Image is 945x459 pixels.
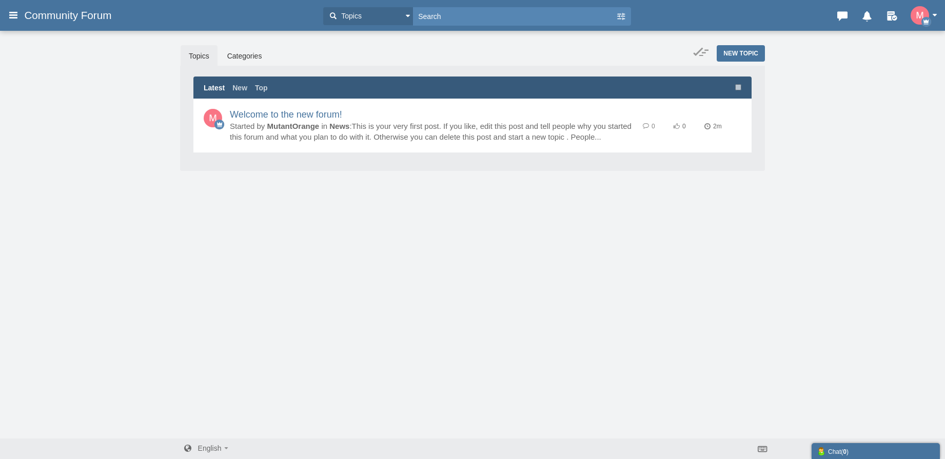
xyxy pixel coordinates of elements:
[841,448,849,455] span: ( )
[413,7,616,25] input: Search
[911,6,929,25] img: ASA9q73qr+qOAAAAAElFTkSuQmCC
[204,109,222,127] img: ASA9q73qr+qOAAAAAElFTkSuQmCC
[204,83,225,93] a: Latest
[232,83,247,93] a: New
[339,11,362,22] span: Topics
[267,122,320,130] a: MutantOrange
[24,6,119,25] a: Community Forum
[704,123,722,130] time: 2m
[817,446,935,456] div: Chat
[717,45,765,62] a: New Topic
[329,122,349,130] a: News
[219,45,270,67] a: Categories
[255,83,268,93] a: Top
[181,45,218,67] a: Topics
[230,109,342,120] a: Welcome to the new forum!
[198,444,222,452] span: English
[323,7,413,25] button: Topics
[682,123,686,130] span: 0
[723,50,758,57] span: New Topic
[652,123,655,130] span: 0
[843,448,846,455] strong: 0
[24,9,119,22] span: Community Forum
